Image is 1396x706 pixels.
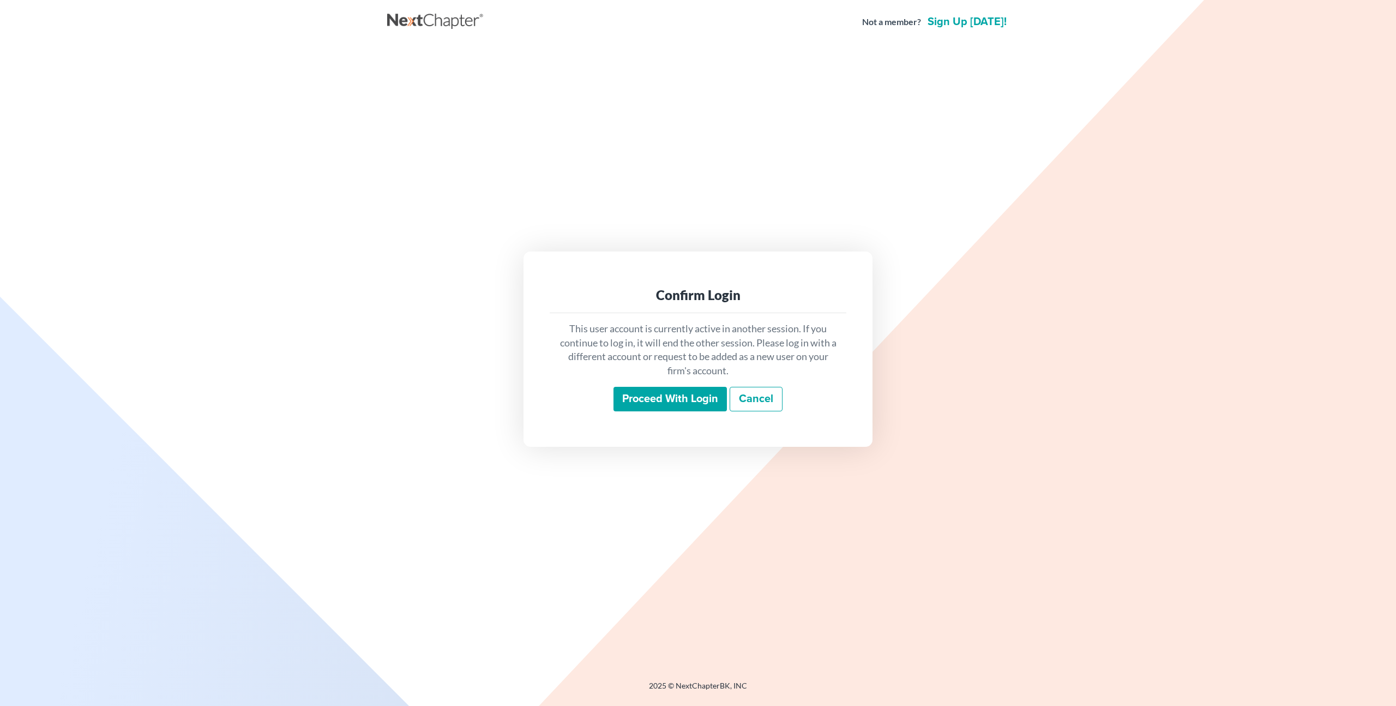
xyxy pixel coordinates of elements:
[613,387,727,412] input: Proceed with login
[730,387,783,412] a: Cancel
[862,16,921,28] strong: Not a member?
[558,286,838,304] div: Confirm Login
[558,322,838,378] p: This user account is currently active in another session. If you continue to log in, it will end ...
[387,680,1009,700] div: 2025 © NextChapterBK, INC
[925,16,1009,27] a: Sign up [DATE]!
